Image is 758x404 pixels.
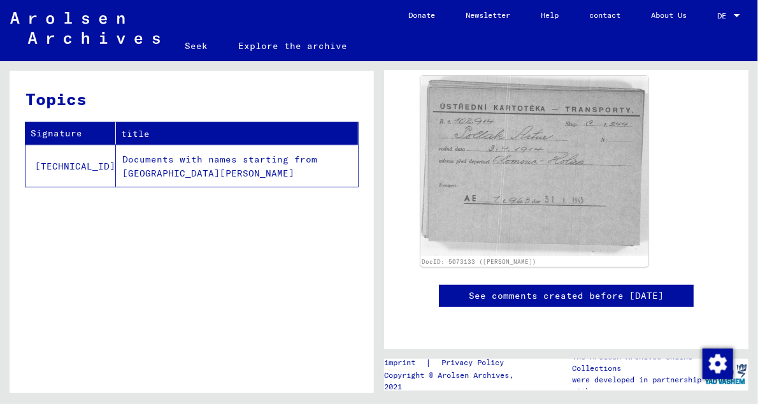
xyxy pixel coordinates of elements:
font: Help [541,10,559,20]
font: contact [589,10,620,20]
font: Signature [31,127,82,139]
font: were developed in partnership with [572,375,701,396]
font: Copyright © Arolsen Archives, 2021 [384,370,513,391]
img: Arolsen_neg.svg [10,12,160,44]
font: title [121,128,150,140]
font: | [425,357,431,368]
font: [TECHNICAL_ID] [35,161,115,172]
font: Newsletter [466,10,510,20]
font: Donate [408,10,435,20]
font: Explore the archive [239,40,348,52]
img: 001.jpg [420,76,648,256]
img: Change consent [703,349,733,379]
font: Topics [25,89,87,110]
font: About Us [651,10,687,20]
a: See comments created before [DATE] [469,289,664,303]
font: Documents with names starting from [GEOGRAPHIC_DATA][PERSON_NAME] [122,154,317,180]
a: imprint [384,356,425,370]
a: DocID: 5073133 ([PERSON_NAME]) [422,258,536,265]
font: imprint [384,357,415,367]
font: Privacy Policy [441,357,504,367]
font: DE [717,11,726,20]
font: See comments created before [DATE] [469,290,664,301]
a: Explore the archive [224,31,363,61]
font: Seek [185,40,208,52]
a: Seek [170,31,224,61]
a: Privacy Policy [431,356,519,370]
